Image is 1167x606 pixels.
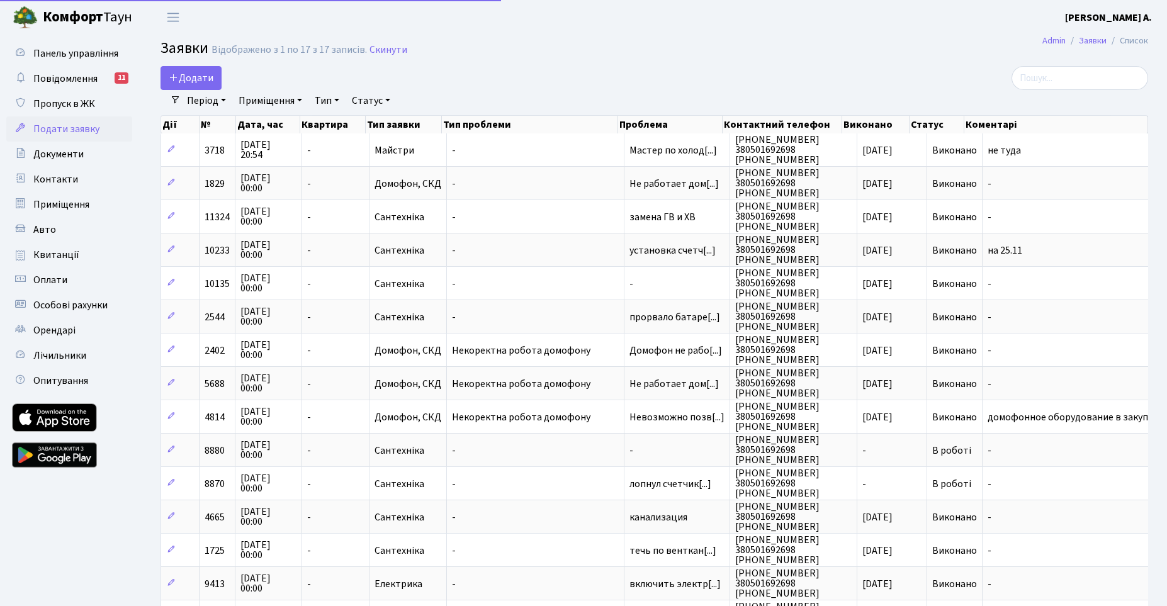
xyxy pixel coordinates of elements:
[452,379,619,389] span: Некоректна робота домофону
[1042,34,1066,47] a: Admin
[629,512,724,522] span: канализация
[33,349,86,362] span: Лічильники
[236,116,300,133] th: Дата, час
[33,298,108,312] span: Особові рахунки
[932,210,977,224] span: Виконано
[988,379,1163,389] span: -
[629,310,720,324] span: прорвало батаре[...]
[307,546,364,556] span: -
[240,340,296,360] span: [DATE] 00:00
[452,212,619,222] span: -
[375,179,441,189] span: Домофон, СКД
[240,507,296,527] span: [DATE] 00:00
[735,335,852,365] span: [PHONE_NUMBER] 380501692698 [PHONE_NUMBER]
[932,544,977,558] span: Виконано
[862,544,893,558] span: [DATE]
[735,235,852,265] span: [PHONE_NUMBER] 380501692698 [PHONE_NUMBER]
[988,179,1163,189] span: -
[369,44,407,56] a: Скинути
[862,577,893,591] span: [DATE]
[735,168,852,198] span: [PHONE_NUMBER] 380501692698 [PHONE_NUMBER]
[6,267,132,293] a: Оплати
[1012,66,1148,90] input: Пошук...
[629,279,724,289] span: -
[932,277,977,291] span: Виконано
[307,245,364,255] span: -
[307,279,364,289] span: -
[205,344,225,357] span: 2402
[862,244,893,257] span: [DATE]
[33,248,79,262] span: Квитанції
[375,145,441,155] span: Майстри
[205,544,225,558] span: 1725
[240,306,296,327] span: [DATE] 00:00
[375,546,441,556] span: Сантехніка
[932,244,977,257] span: Виконано
[452,179,619,189] span: -
[33,273,67,287] span: Оплати
[33,72,98,86] span: Повідомлення
[307,312,364,322] span: -
[6,318,132,343] a: Орендарі
[988,245,1163,255] span: на 25.11
[629,377,719,391] span: Не работает дом[...]
[6,368,132,393] a: Опитування
[842,116,909,133] th: Виконано
[932,444,971,457] span: В роботі
[629,410,724,424] span: Невозможно позв[...]
[1023,28,1167,54] nav: breadcrumb
[735,268,852,298] span: [PHONE_NUMBER] 380501692698 [PHONE_NUMBER]
[862,177,893,191] span: [DATE]
[862,510,893,524] span: [DATE]
[629,177,719,191] span: Не работает дом[...]
[43,7,103,27] b: Комфорт
[629,577,721,591] span: включить электр[...]
[988,446,1163,456] span: -
[6,91,132,116] a: Пропуск в ЖК
[932,177,977,191] span: Виконано
[33,47,118,60] span: Панель управління
[200,116,235,133] th: №
[307,479,364,489] span: -
[33,147,84,161] span: Документи
[735,368,852,398] span: [PHONE_NUMBER] 380501692698 [PHONE_NUMBER]
[735,201,852,232] span: [PHONE_NUMBER] 380501692698 [PHONE_NUMBER]
[161,116,200,133] th: Дії
[375,512,441,522] span: Сантехніка
[862,344,893,357] span: [DATE]
[205,277,230,291] span: 10135
[629,143,717,157] span: Мастер по холод[...]
[307,379,364,389] span: -
[169,71,213,85] span: Додати
[452,245,619,255] span: -
[735,401,852,432] span: [PHONE_NUMBER] 380501692698 [PHONE_NUMBER]
[618,116,723,133] th: Проблема
[375,345,441,356] span: Домофон, СКД
[375,212,441,222] span: Сантехніка
[1079,34,1107,47] a: Заявки
[43,7,132,28] span: Таун
[205,210,230,224] span: 11324
[1065,11,1152,25] b: [PERSON_NAME] А.
[205,410,225,424] span: 4814
[910,116,964,133] th: Статус
[988,145,1163,155] span: не туда
[862,477,866,491] span: -
[240,206,296,227] span: [DATE] 00:00
[932,477,971,491] span: В роботі
[6,116,132,142] a: Подати заявку
[932,344,977,357] span: Виконано
[375,446,441,456] span: Сантехніка
[452,279,619,289] span: -
[629,446,724,456] span: -
[629,344,722,357] span: Домофон не рабо[...]
[862,310,893,324] span: [DATE]
[6,142,132,167] a: Документи
[452,579,619,589] span: -
[307,579,364,589] span: -
[862,277,893,291] span: [DATE]
[307,412,364,422] span: -
[375,412,441,422] span: Домофон, СКД
[205,444,225,457] span: 8880
[307,145,364,155] span: -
